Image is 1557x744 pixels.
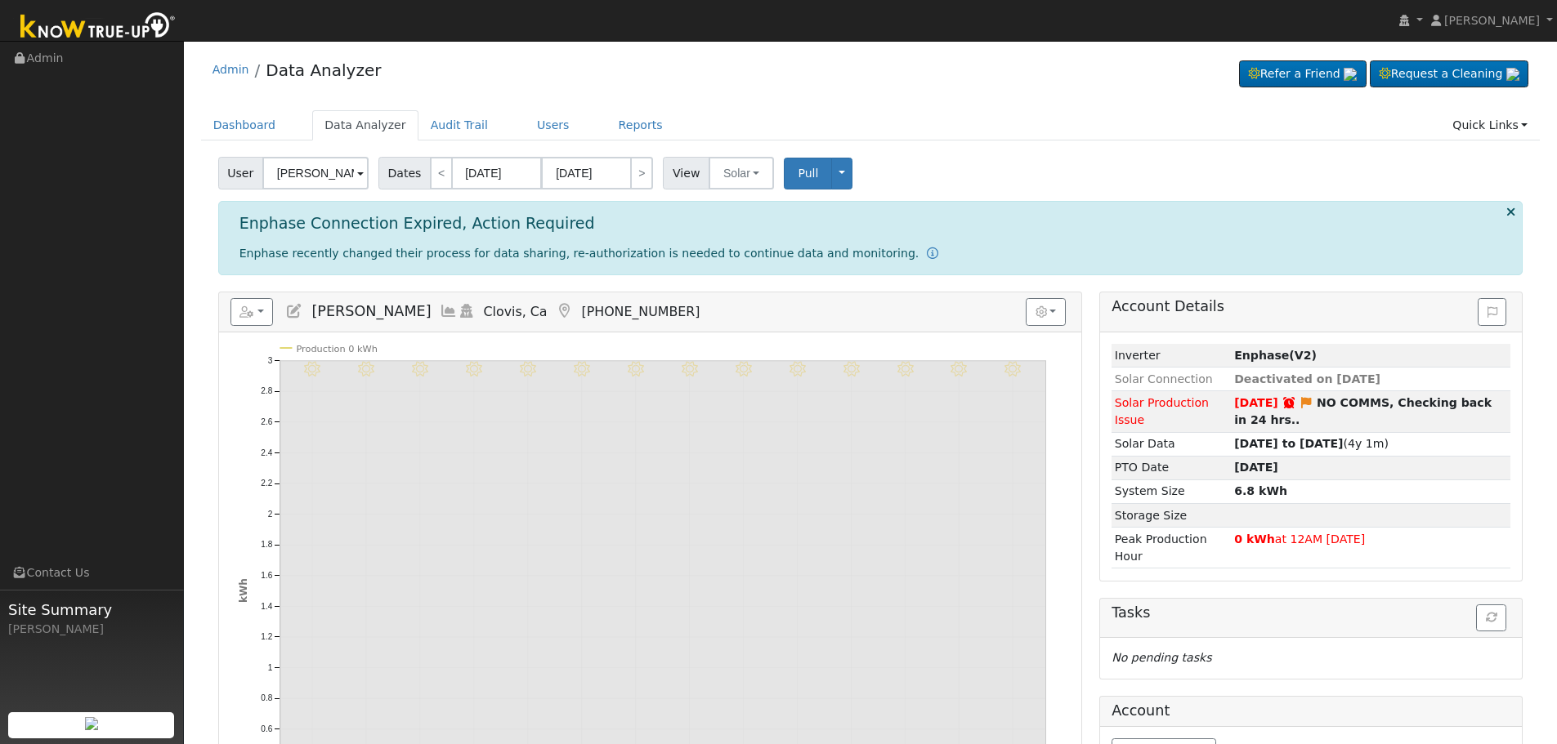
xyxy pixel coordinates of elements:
[261,417,272,426] text: 2.6
[8,621,175,638] div: [PERSON_NAME]
[12,9,184,46] img: Know True-Up
[262,157,369,189] input: Select a User
[312,110,418,140] a: Data Analyzer
[418,110,500,140] a: Audit Trail
[525,110,582,140] a: Users
[1115,396,1209,426] span: Solar Production Issue
[1234,396,1492,426] strong: NO COMMS, Checking back in 24 hrs..
[606,110,675,140] a: Reports
[1234,372,1380,385] span: Deactivated on [DATE]
[261,479,272,488] text: 2.2
[1112,528,1231,568] td: Peak Production Hour
[296,343,377,354] text: Production 0 kWh
[1234,349,1317,362] strong: ID: 367086, authorized: 02/03/22
[1112,651,1211,664] i: No pending tasks
[1444,14,1540,27] span: [PERSON_NAME]
[238,578,249,603] text: kWh
[1239,60,1367,88] a: Refer a Friend
[239,214,595,233] h1: Enphase Connection Expired, Action Required
[1440,110,1540,140] a: Quick Links
[1112,344,1231,368] td: Inverter
[1234,532,1275,546] strong: 0 kWh
[8,599,175,621] span: Site Summary
[1115,372,1213,385] span: Solar Connection
[1476,604,1506,632] button: Refresh
[1282,396,1296,409] a: Snooze expired 01/15/2025
[266,60,381,80] a: Data Analyzer
[261,571,272,580] text: 1.6
[1112,604,1510,621] h5: Tasks
[1478,298,1506,326] button: Issue History
[261,541,272,550] text: 1.8
[1234,396,1278,409] span: [DATE]
[261,387,272,396] text: 2.8
[261,724,272,733] text: 0.6
[484,304,548,319] span: Clovis, Ca
[1506,68,1519,81] img: retrieve
[1112,298,1510,315] h5: Account Details
[218,157,263,189] span: User
[85,717,98,730] img: retrieve
[1112,504,1231,528] td: Storage Size
[1112,479,1231,503] td: System Size
[1234,461,1278,474] span: [DATE]
[239,247,919,260] span: Enphase recently changed their process for data sharing, re-authorization is needed to continue d...
[582,304,700,319] span: [PHONE_NUMBER]
[267,663,272,672] text: 1
[261,602,272,611] text: 1.4
[1234,484,1287,497] strong: 6.8 kWh
[378,157,431,189] span: Dates
[430,157,453,189] a: <
[1112,702,1170,719] h5: Account
[630,157,653,189] a: >
[261,694,272,703] text: 0.8
[261,632,272,641] text: 1.2
[285,303,303,319] a: Edit User (314)
[663,157,709,189] span: View
[1234,437,1389,450] span: (4y 1m)
[709,157,774,189] button: Solar
[798,167,818,180] span: Pull
[267,356,272,365] text: 3
[261,448,272,457] text: 2.4
[784,158,832,189] button: Pull
[556,303,574,319] a: Map
[458,303,476,319] a: Login As (last 11/16/2023 9:01:05 AM)
[213,63,249,76] a: Admin
[311,303,431,319] span: [PERSON_NAME]
[1289,349,1317,362] span: (V2)
[440,303,458,319] a: Multi-Series Graph
[1370,60,1528,88] a: Request a Cleaning
[201,110,289,140] a: Dashboard
[1112,432,1231,456] td: Solar Data
[1232,528,1511,568] td: at 12AM [DATE]
[1299,397,1313,408] i: Edit Issue
[1344,68,1357,81] img: retrieve
[1112,456,1231,479] td: PTO Date
[1234,437,1343,450] strong: [DATE] to [DATE]
[267,510,272,519] text: 2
